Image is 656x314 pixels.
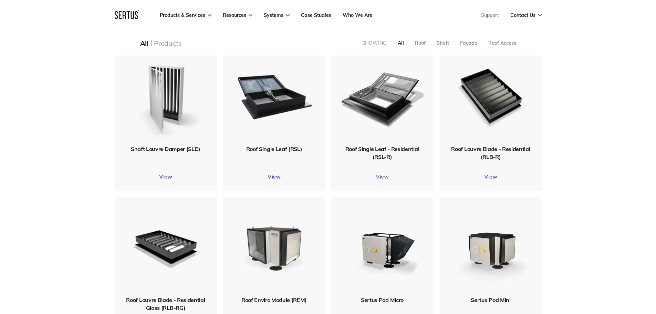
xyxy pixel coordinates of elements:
a: Resources [223,12,252,18]
div: Façade [460,40,477,46]
a: Who We Are [343,12,372,18]
div: Showing: [362,40,387,46]
span: Roof Louvre Blade - Residential Glass (RLB-RG) [126,296,205,311]
div: All [398,40,404,46]
div: Products [154,39,181,48]
a: View [331,173,434,180]
a: Support [481,12,499,18]
span: Shaft Louvre Damper (SLD) [131,145,200,152]
a: Products & Services [160,12,211,18]
span: Roof Single Leaf (RSL) [246,145,302,152]
div: All [140,39,148,48]
div: Roof [415,40,426,46]
span: Roof Louvre Blade - Residential (RLB-R) [451,145,530,160]
span: Sertus Pod Micro [361,296,404,303]
a: View [223,173,325,180]
span: Roof Enviro Module (REM) [241,296,307,303]
a: Case Studies [301,12,331,18]
a: View [440,173,542,180]
a: Systems [264,12,290,18]
a: View [115,173,217,180]
div: Roof Access [488,40,516,46]
div: Shaft [437,40,449,46]
span: Sertus Pod Mini [471,296,510,303]
span: Roof Single Leaf - Residential (RSL-R) [345,145,419,160]
a: Contact Us [510,12,542,18]
iframe: Chat Widget [622,281,656,314]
